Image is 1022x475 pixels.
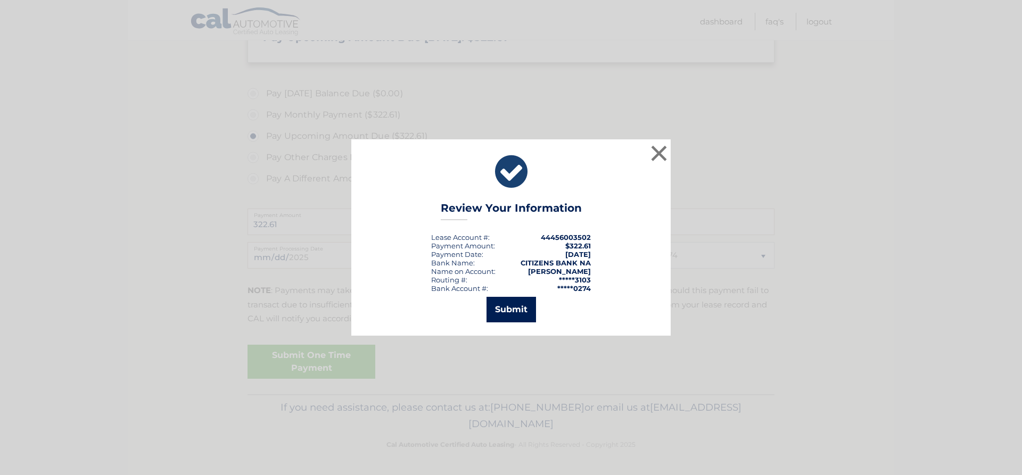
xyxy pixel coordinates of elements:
div: Bank Account #: [431,284,488,293]
h3: Review Your Information [441,202,582,220]
strong: CITIZENS BANK NA [521,259,591,267]
div: Payment Amount: [431,241,495,250]
div: Routing #: [431,276,467,284]
span: [DATE] [565,250,591,259]
span: $322.61 [565,241,591,250]
strong: 44456003502 [541,233,591,241]
span: Payment Date [431,250,482,259]
div: Bank Name: [431,259,475,267]
div: Lease Account #: [431,233,490,241]
strong: [PERSON_NAME] [528,267,591,276]
div: : [431,250,483,259]
button: Submit [487,297,536,322]
div: Name on Account: [431,267,496,276]
button: × [648,143,670,164]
